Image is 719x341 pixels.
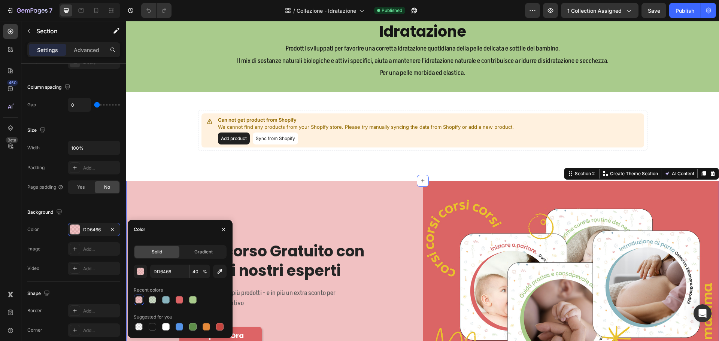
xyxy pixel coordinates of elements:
iframe: Design area [126,21,719,341]
span: % [203,268,207,275]
div: Add... [83,246,118,253]
div: Add... [83,327,118,334]
p: Acquista Ora [71,310,118,319]
div: Undo/Redo [141,3,172,18]
button: AI Content [537,148,570,157]
button: Save [641,3,666,18]
div: Add... [83,308,118,314]
h2: Videocorso Gratuito con uno dei nostri esperti [53,220,259,260]
span: Yes [77,184,85,191]
span: / [293,7,295,15]
p: Con l'acquisto di 2 o più prodotti - e in più un extra sconto per ogni prodotto aggiuntivo [54,267,221,287]
div: Section 2 [447,149,470,156]
p: Create Theme Section [484,149,532,156]
span: 1 collection assigned [567,7,622,15]
div: DD6466 [83,226,105,233]
button: Sync from Shopify [127,112,172,124]
a: Acquista Ora [53,306,136,323]
button: 1 collection assigned [561,3,638,18]
div: Size [27,125,47,136]
p: EXTRA BONUS + SCONTI XXL [54,210,258,218]
span: Published [382,7,402,14]
div: Publish [676,7,694,15]
p: 7 [49,6,52,15]
div: Image [27,246,40,252]
div: Video [27,265,39,272]
div: Add... [83,265,118,272]
button: 7 [3,3,56,18]
div: Corner [27,327,42,334]
p: Advanced [74,46,99,54]
div: Suggested for you [134,314,172,320]
div: Beta [6,137,18,143]
input: Eg: FFFFFF [150,265,189,278]
span: No [104,184,110,191]
div: Column spacing [27,82,72,92]
div: 450 [7,80,18,86]
span: Solid [152,249,162,255]
div: Color [27,226,39,233]
div: Background [27,207,64,217]
div: Color [134,226,145,233]
div: Border [27,307,42,314]
div: Width [27,144,40,151]
span: Save [648,7,660,14]
div: Recent colors [134,287,163,293]
div: Shape [27,289,51,299]
span: Collezione - Idratazione [297,7,356,15]
span: Gradient [194,249,213,255]
input: Auto [68,98,91,112]
p: Settings [37,46,58,54]
input: Auto [68,141,120,155]
p: Section [36,27,98,36]
div: Page padding [27,184,64,191]
div: Add... [83,165,118,171]
div: Open Intercom Messenger [694,304,712,322]
div: Padding [27,164,45,171]
button: Publish [669,3,701,18]
div: Gap [27,101,36,108]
